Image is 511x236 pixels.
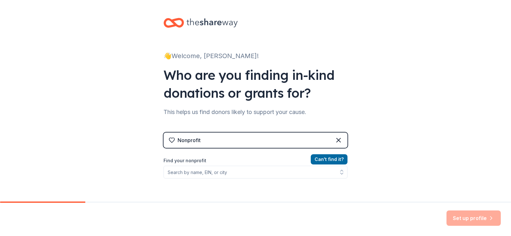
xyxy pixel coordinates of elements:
[164,157,347,164] label: Find your nonprofit
[178,136,201,144] div: Nonprofit
[164,166,347,179] input: Search by name, EIN, or city
[164,66,347,102] div: Who are you finding in-kind donations or grants for?
[164,51,347,61] div: 👋 Welcome, [PERSON_NAME]!
[311,154,347,164] button: Can't find it?
[164,107,347,117] div: This helps us find donors likely to support your cause.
